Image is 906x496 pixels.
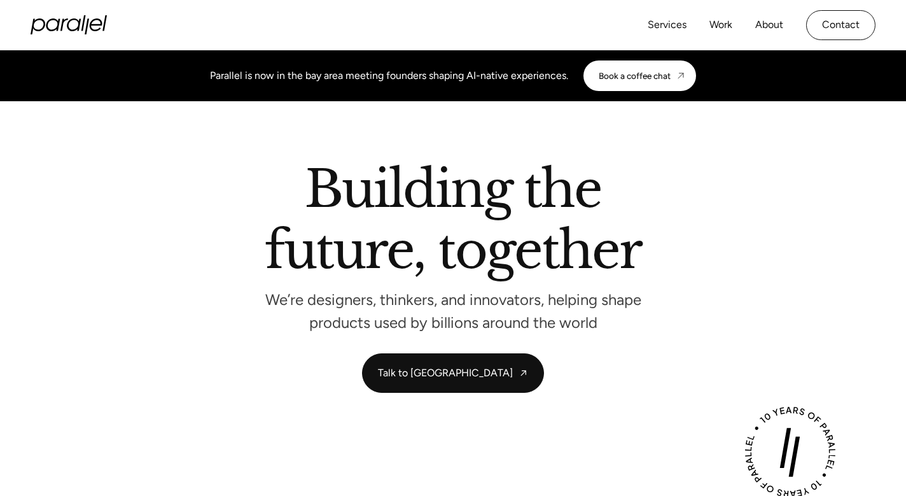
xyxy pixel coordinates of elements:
[210,68,568,83] div: Parallel is now in the bay area meeting founders shaping AI-native experiences.
[599,71,671,81] div: Book a coffee chat
[648,16,686,34] a: Services
[265,165,641,281] h2: Building the future, together
[583,60,696,91] a: Book a coffee chat
[262,294,644,328] p: We’re designers, thinkers, and innovators, helping shape products used by billions around the world
[755,16,783,34] a: About
[709,16,732,34] a: Work
[676,71,686,81] img: CTA arrow image
[31,15,107,34] a: home
[806,10,875,40] a: Contact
